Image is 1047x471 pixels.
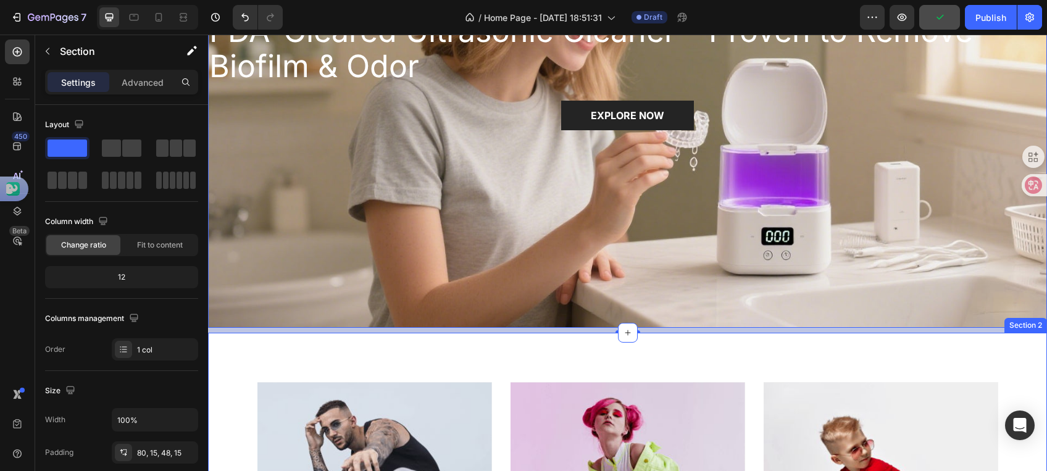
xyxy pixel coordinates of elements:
div: Padding [45,447,73,458]
div: Publish [975,11,1006,24]
div: Size [45,383,78,399]
div: Layout [45,117,86,133]
div: 80, 15, 48, 15 [137,448,195,459]
span: Home Page - [DATE] 18:51:31 [484,11,602,24]
p: Section [60,44,161,59]
div: 12 [48,269,196,286]
div: EXPLORE NOW [383,73,456,88]
span: / [478,11,482,24]
div: Section 2 [799,285,836,296]
a: EXPLORE NOW [353,66,486,96]
iframe: Design area [208,35,1047,471]
div: Beta [9,226,30,236]
div: Open Intercom Messenger [1005,411,1035,440]
div: Undo/Redo [233,5,283,30]
p: Advanced [122,76,164,89]
button: Publish [965,5,1017,30]
div: 450 [12,131,30,141]
p: Settings [61,76,96,89]
div: 1 col [137,344,195,356]
button: 7 [5,5,92,30]
p: 7 [81,10,86,25]
div: Width [45,414,65,425]
span: Draft [644,12,662,23]
div: Order [45,344,65,355]
input: Auto [112,409,198,431]
span: Fit to content [137,240,183,251]
div: Columns management [45,311,141,327]
div: Column width [45,214,111,230]
span: Change ratio [61,240,106,251]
